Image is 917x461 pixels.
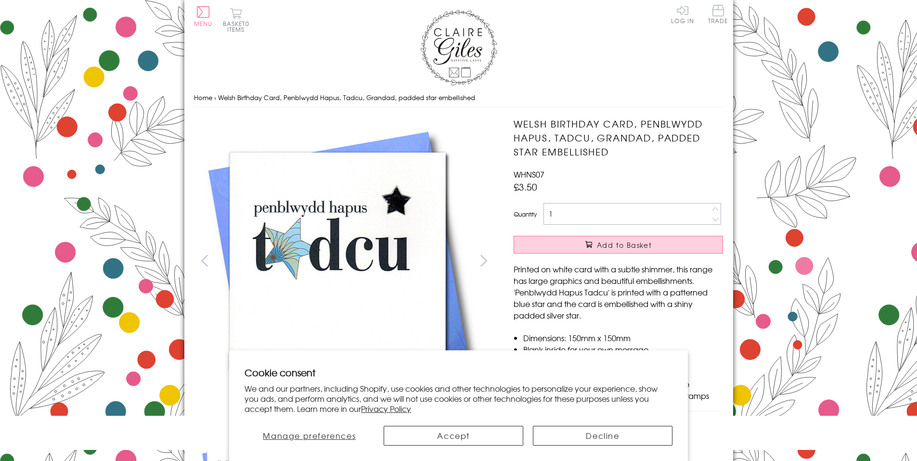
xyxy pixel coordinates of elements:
span: Menu [194,19,213,28]
span: Add to Basket [597,240,652,250]
img: Claire Giles Greetings Cards [420,10,497,86]
button: Add to Basket [514,236,723,254]
span: Welsh Birthday Card, Penblwydd Hapus, Tadcu, Grandad, padded star embellished [218,93,475,102]
li: Dimensions: 150mm x 150mm [523,332,723,344]
button: next [473,250,494,271]
span: WHNS07 [514,168,544,180]
a: Log In [671,5,694,24]
span: £3.50 [514,180,537,193]
a: Trade [708,5,728,26]
button: Accept [384,426,523,446]
p: We and our partners, including Shopify, use cookies and other technologies to personalize your ex... [245,384,672,413]
h2: Cookie consent [245,366,672,379]
a: Home [194,93,212,102]
h1: Welsh Birthday Card, Penblwydd Hapus, Tadcu, Grandad, padded star embellished [514,117,723,158]
label: Quantity [514,210,537,218]
button: prev [194,250,216,271]
img: Welsh Birthday Card, Penblwydd Hapus, Tadcu, Grandad, padded star embellished [194,117,483,406]
span: 0 items [227,19,249,34]
nav: breadcrumbs [194,88,723,108]
button: Decline [533,426,672,446]
button: Manage preferences [245,426,374,446]
li: Blank inside for your own message [523,344,723,355]
span: Manage preferences [263,430,356,441]
span: › [214,93,216,102]
button: Menu [194,6,213,26]
button: Basket0 items [223,8,249,32]
a: Privacy Policy [361,403,411,414]
p: Printed on white card with a subtle shimmer, this range has large graphics and beautiful embellis... [514,263,723,321]
span: Trade [708,5,728,24]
